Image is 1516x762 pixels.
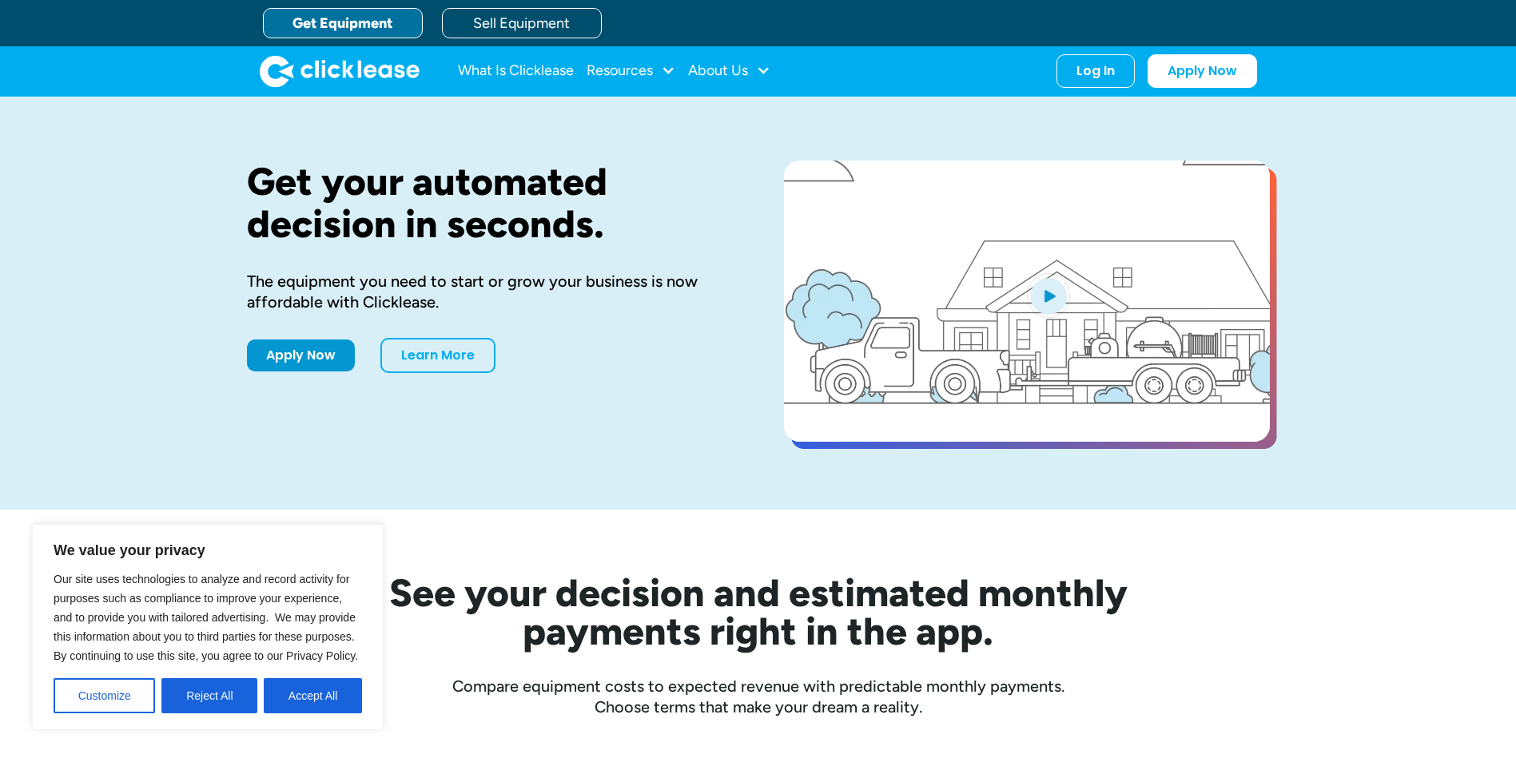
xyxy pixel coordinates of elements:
div: Resources [587,55,675,87]
a: What Is Clicklease [458,55,574,87]
a: Learn More [380,338,495,373]
button: Accept All [264,678,362,713]
div: About Us [688,55,770,87]
img: Blue play button logo on a light blue circular background [1027,273,1070,318]
div: We value your privacy [32,524,384,730]
div: Log In [1076,63,1115,79]
a: Apply Now [1148,54,1257,88]
h1: Get your automated decision in seconds. [247,161,733,245]
a: home [260,55,420,87]
p: We value your privacy [54,541,362,560]
button: Customize [54,678,155,713]
a: Apply Now [247,339,355,371]
a: open lightbox [784,161,1270,442]
img: Clicklease logo [260,55,420,87]
a: Sell Equipment [442,8,602,38]
h2: See your decision and estimated monthly payments right in the app. [311,573,1206,650]
button: Reject All [161,678,257,713]
a: Get Equipment [263,8,423,38]
div: The equipment you need to start or grow your business is now affordable with Clicklease. [247,271,733,312]
div: Compare equipment costs to expected revenue with predictable monthly payments. Choose terms that ... [247,676,1270,717]
span: Our site uses technologies to analyze and record activity for purposes such as compliance to impr... [54,573,358,662]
